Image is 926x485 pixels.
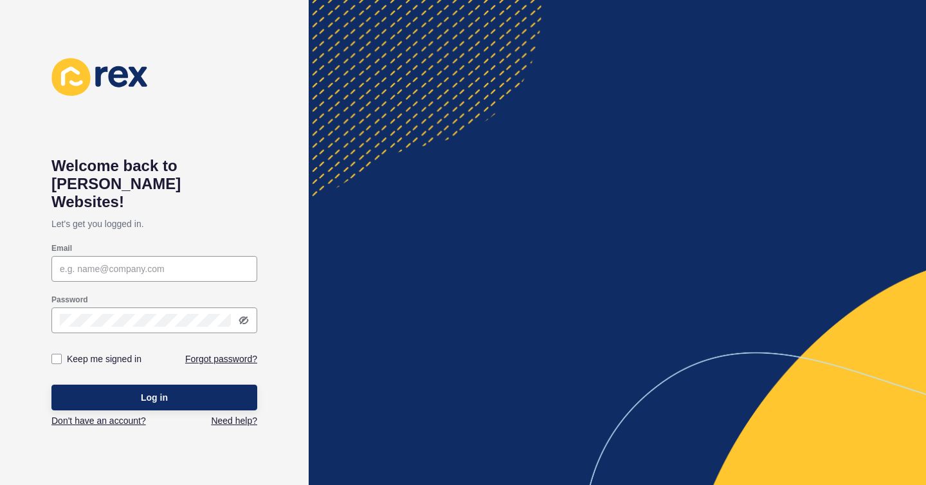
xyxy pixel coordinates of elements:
h1: Welcome back to [PERSON_NAME] Websites! [51,157,257,211]
label: Keep me signed in [67,352,141,365]
a: Don't have an account? [51,414,146,427]
label: Password [51,295,88,305]
span: Log in [141,391,168,404]
a: Need help? [211,414,257,427]
button: Log in [51,385,257,410]
p: Let's get you logged in. [51,211,257,237]
a: Forgot password? [185,352,257,365]
label: Email [51,243,72,253]
input: e.g. name@company.com [60,262,249,275]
